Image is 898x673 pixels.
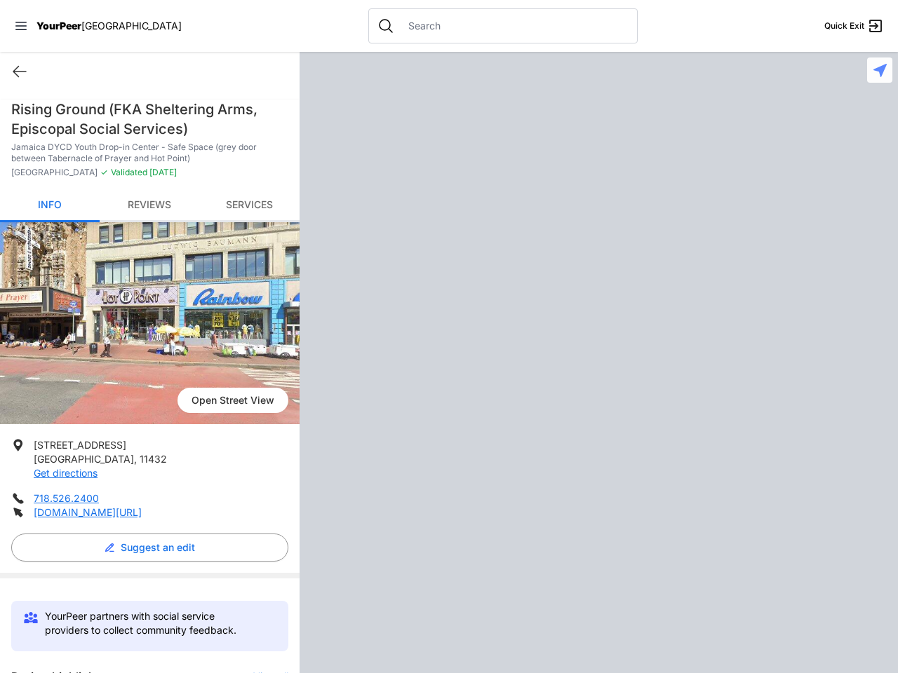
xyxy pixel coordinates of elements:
span: Quick Exit [824,20,864,32]
span: [DATE] [147,167,177,177]
span: [GEOGRAPHIC_DATA] [34,453,134,465]
span: , [134,453,137,465]
span: Validated [111,167,147,177]
span: [GEOGRAPHIC_DATA] [81,20,182,32]
span: Open Street View [177,388,288,413]
span: [GEOGRAPHIC_DATA] [11,167,98,178]
a: Services [199,189,299,222]
span: [STREET_ADDRESS] [34,439,126,451]
a: [DOMAIN_NAME][URL] [34,506,142,518]
span: 11432 [140,453,167,465]
a: 718.526.2400 [34,492,99,504]
a: Get directions [34,467,98,479]
a: Quick Exit [824,18,884,34]
button: Suggest an edit [11,533,288,562]
span: YourPeer [36,20,81,32]
p: YourPeer partners with social service providers to collect community feedback. [45,609,260,637]
p: Jamaica DYCD Youth Drop-in Center - Safe Space (grey door between Tabernacle of Prayer and Hot Po... [11,142,288,164]
input: Search [400,19,629,33]
h1: Rising Ground (FKA Sheltering Arms, Episcopal Social Services) [11,100,288,139]
span: ✓ [100,167,108,178]
a: Reviews [100,189,199,222]
span: Suggest an edit [121,541,195,555]
a: YourPeer[GEOGRAPHIC_DATA] [36,22,182,30]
